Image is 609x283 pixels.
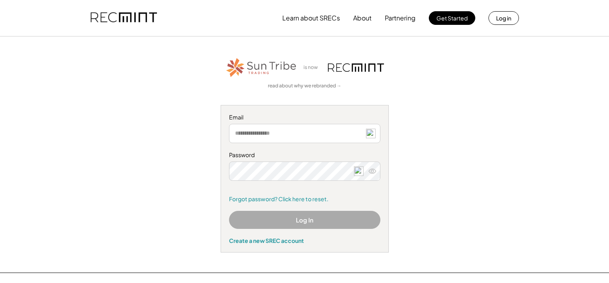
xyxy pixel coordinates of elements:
button: About [353,10,372,26]
button: Partnering [385,10,416,26]
div: is now [301,64,324,71]
button: Log In [229,211,380,229]
div: Create a new SREC account [229,237,380,244]
a: read about why we rebranded → [268,83,342,89]
button: Get Started [429,11,475,25]
button: Learn about SRECs [282,10,340,26]
div: Password [229,151,380,159]
img: npw-badge-icon-locked.svg [366,129,376,138]
img: npw-badge-icon-locked.svg [354,166,364,176]
button: Log in [488,11,519,25]
img: STT_Horizontal_Logo%2B-%2BColor.png [225,57,297,79]
img: recmint-logotype%403x.png [90,4,157,32]
a: Forgot password? Click here to reset. [229,195,380,203]
div: Email [229,113,380,121]
img: recmint-logotype%403x.png [328,63,384,72]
